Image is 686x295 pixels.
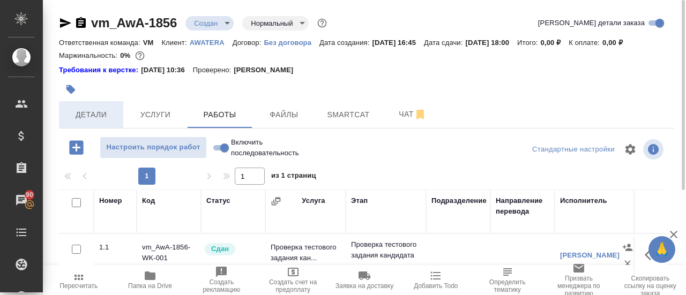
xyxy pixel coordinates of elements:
[620,239,636,255] button: Назначить
[186,265,257,295] button: Создать рекламацию
[100,137,207,158] button: Настроить порядок работ
[194,108,245,122] span: Работы
[234,65,301,75] p: [PERSON_NAME]
[248,19,296,28] button: Нормальный
[319,39,372,47] p: Дата создания:
[59,17,72,29] button: Скопировать ссылку для ЯМессенджера
[59,282,98,290] span: Пересчитать
[302,195,325,206] div: Услуга
[191,19,221,28] button: Создан
[543,265,614,295] button: Призвать менеджера по развитию
[653,238,671,261] span: 🙏
[329,265,400,295] button: Заявка на доставку
[91,16,177,30] a: vm_AwA-1856
[414,282,458,290] span: Добавить Todo
[257,265,329,295] button: Создать счет на предоплату
[323,108,374,122] span: Smartcat
[74,17,87,29] button: Скопировать ссылку
[431,195,487,206] div: Подразделение
[143,39,162,47] p: VM
[114,265,185,295] button: Папка на Drive
[400,265,472,295] button: Добавить Todo
[137,237,201,274] td: vm_AwA-1856-WK-001
[133,49,147,63] button: 500.00 RUB;
[264,37,319,47] a: Без договора
[271,196,281,207] button: Сгруппировать
[315,16,329,30] button: Доп статусы указывают на важность/срочность заказа
[211,244,229,254] p: Сдан
[620,255,636,271] button: Удалить
[569,39,602,47] p: К оплате:
[190,39,233,47] p: AWATERA
[264,278,322,293] span: Создать счет на предоплату
[351,239,421,271] p: Проверка тестового задания кандидата ...
[271,169,316,185] span: из 1 страниц
[335,282,393,290] span: Заявка на доставку
[472,265,543,295] button: Определить тематику
[517,39,540,47] p: Итого:
[192,278,251,293] span: Создать рекламацию
[190,37,233,47] a: AWATERA
[465,39,517,47] p: [DATE] 18:00
[128,282,172,290] span: Папка на Drive
[496,195,549,217] div: Направление перевода
[233,39,264,47] p: Договор:
[387,108,438,121] span: Чат
[142,195,155,206] div: Код
[59,78,83,101] button: Добавить тэг
[130,108,181,122] span: Услуги
[106,141,201,154] span: Настроить порядок работ
[120,51,133,59] p: 0%
[414,108,427,121] svg: Отписаться
[615,265,686,295] button: Скопировать ссылку на оценку заказа
[643,139,666,160] span: Посмотреть информацию
[424,39,465,47] p: Дата сдачи:
[264,39,319,47] p: Без договора
[204,242,260,256] div: Менеджер проверил работу исполнителя, передает ее на следующий этап
[185,16,234,31] div: Создан
[161,39,189,47] p: Клиент:
[62,137,91,158] button: Добавить работу
[99,242,131,253] div: 1.1
[59,51,120,59] p: Маржинальность:
[258,108,310,122] span: Файлы
[530,141,617,158] div: split button
[242,16,309,31] div: Создан
[193,65,234,75] p: Проверено:
[141,65,193,75] p: [DATE] 10:36
[560,251,620,259] a: [PERSON_NAME]
[602,39,631,47] p: 0,00 ₽
[478,278,536,293] span: Определить тематику
[59,39,143,47] p: Ответственная команда:
[541,39,569,47] p: 0,00 ₽
[617,137,643,162] span: Настроить таблицу
[538,18,645,28] span: [PERSON_NAME] детали заказа
[638,242,664,268] button: Здесь прячутся важные кнопки
[19,190,40,200] span: 90
[99,195,122,206] div: Номер
[231,137,299,158] span: Включить последовательность
[265,237,346,274] td: Проверка тестового задания кан...
[648,236,675,263] button: 🙏
[206,195,230,206] div: Статус
[59,65,141,75] a: Требования к верстке:
[560,195,607,206] div: Исполнитель
[372,39,424,47] p: [DATE] 16:45
[351,195,368,206] div: Этап
[65,108,117,122] span: Детали
[43,265,114,295] button: Пересчитать
[3,187,40,214] a: 90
